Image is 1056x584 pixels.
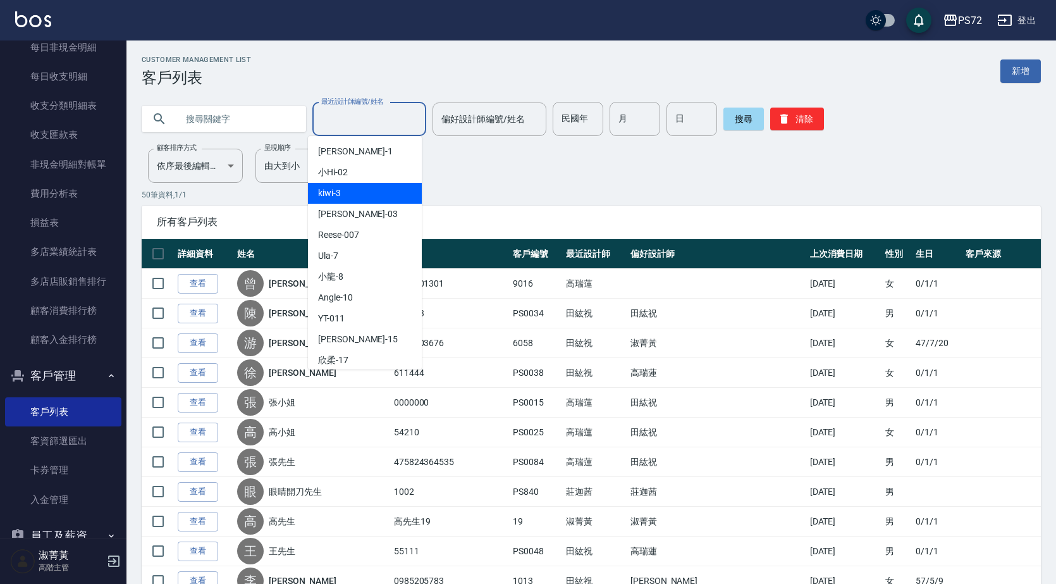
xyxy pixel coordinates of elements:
[807,537,882,566] td: [DATE]
[912,537,962,566] td: 0/1/1
[178,363,218,383] a: 查看
[627,537,807,566] td: 高瑞蓮
[563,358,627,388] td: 田紘祝
[882,358,912,388] td: 女
[627,477,807,507] td: 莊迦茜
[627,507,807,537] td: 淑菁黃
[391,328,510,358] td: 0918103676
[5,456,121,485] a: 卡券管理
[807,358,882,388] td: [DATE]
[39,549,103,562] h5: 淑菁黃
[5,33,121,62] a: 每日非現金明細
[882,418,912,447] td: 女
[962,239,1041,269] th: 客戶來源
[175,239,234,269] th: 詳細資料
[255,149,350,183] div: 由大到小
[992,9,1041,32] button: 登出
[5,208,121,237] a: 損益表
[882,507,912,537] td: 男
[912,328,962,358] td: 47/7/20
[807,477,882,507] td: [DATE]
[723,108,764,130] button: 搜尋
[5,91,121,120] a: 收支分類明細表
[5,237,121,266] a: 多店業績統計表
[237,478,264,505] div: 眼
[563,269,627,299] td: 高瑞蓮
[882,328,912,358] td: 女
[510,269,563,299] td: 9016
[318,228,359,242] span: Reese -007
[269,456,295,468] a: 張先生
[5,267,121,296] a: 多店店販銷售排行
[563,299,627,328] td: 田紘祝
[269,366,336,379] a: [PERSON_NAME]
[510,477,563,507] td: PS840
[237,300,264,326] div: 陳
[237,419,264,445] div: 高
[5,120,121,149] a: 收支匯款表
[142,189,1041,201] p: 50 筆資料, 1 / 1
[563,328,627,358] td: 田紘祝
[807,388,882,418] td: [DATE]
[510,418,563,447] td: PS0025
[627,239,807,269] th: 偏好設計師
[178,482,218,502] a: 查看
[912,447,962,477] td: 0/1/1
[5,519,121,552] button: 員工及薪資
[882,388,912,418] td: 男
[237,270,264,297] div: 曾
[391,507,510,537] td: 高先生19
[391,358,510,388] td: 611444
[318,354,348,367] span: 欣柔 -17
[563,388,627,418] td: 高瑞蓮
[563,477,627,507] td: 莊迦茜
[15,11,51,27] img: Logo
[269,396,295,409] a: 張小姐
[5,325,121,354] a: 顧客入金排行榜
[269,485,322,498] a: 眼睛開刀先生
[391,388,510,418] td: 0000000
[391,418,510,447] td: 54210
[237,330,264,356] div: 游
[5,296,121,325] a: 顧客消費排行榜
[39,562,103,573] p: 高階主管
[627,328,807,358] td: 淑菁黃
[510,447,563,477] td: PS0084
[321,97,384,106] label: 最近設計師編號/姓名
[391,447,510,477] td: 475824364535
[5,359,121,392] button: 客戶管理
[237,359,264,386] div: 徐
[912,418,962,447] td: 0/1/1
[318,270,343,283] span: 小龍 -8
[318,166,348,179] span: 小Hi -02
[237,508,264,535] div: 高
[882,299,912,328] td: 男
[178,512,218,531] a: 查看
[391,537,510,566] td: 55111
[958,13,982,28] div: PS72
[627,299,807,328] td: 田紘祝
[318,187,341,200] span: kiwi -3
[627,388,807,418] td: 田紘祝
[5,150,121,179] a: 非現金明細對帳單
[882,447,912,477] td: 男
[5,179,121,208] a: 費用分析表
[391,239,510,269] th: 電話
[5,62,121,91] a: 每日收支明細
[807,328,882,358] td: [DATE]
[563,418,627,447] td: 高瑞蓮
[807,418,882,447] td: [DATE]
[178,274,218,294] a: 查看
[563,507,627,537] td: 淑菁黃
[510,299,563,328] td: PS0034
[318,145,393,158] span: [PERSON_NAME] -1
[807,239,882,269] th: 上次消費日期
[510,358,563,388] td: PS0038
[391,477,510,507] td: 1002
[264,143,291,152] label: 呈現順序
[142,69,251,87] h3: 客戶列表
[912,507,962,537] td: 0/1/1
[10,549,35,574] img: Person
[157,216,1026,228] span: 所有客戶列表
[269,545,295,557] a: 王先生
